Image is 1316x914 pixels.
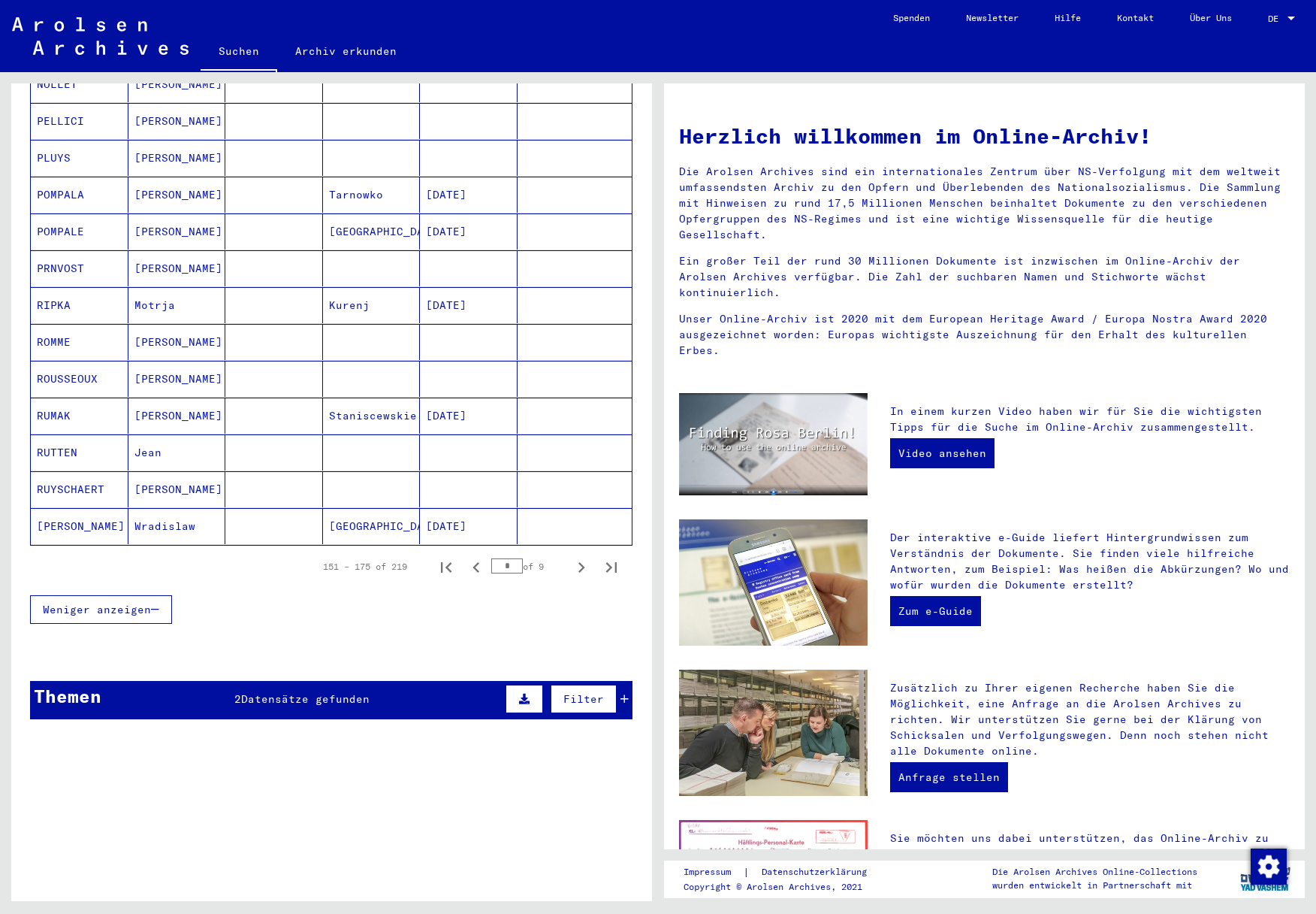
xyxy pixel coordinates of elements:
[31,250,128,286] mat-cell: PRNVOST
[890,530,1290,593] p: Der interaktive e-Guide liefert Hintergrundwissen zum Verständnis der Dokumente. Sie finden viele...
[31,398,128,434] mat-cell: RUMAK
[277,33,415,69] a: Archiv erkunden
[323,398,421,434] mat-cell: Staniscewskie
[31,324,128,360] mat-cell: ROMME
[128,324,226,360] mat-cell: [PERSON_NAME]
[684,864,885,880] div: |
[128,471,226,507] mat-cell: [PERSON_NAME]
[563,692,604,706] span: Filter
[323,177,421,213] mat-cell: Tarnowko
[128,398,226,434] mat-cell: [PERSON_NAME]
[128,103,226,139] mat-cell: [PERSON_NAME]
[992,879,1197,892] p: wurden entwickelt in Partnerschaft mit
[128,140,226,176] mat-cell: [PERSON_NAME]
[679,393,868,496] img: video.jpg
[491,559,566,574] div: of 9
[31,103,128,139] mat-cell: PELLICI
[890,762,1008,792] a: Anfrage stellen
[31,361,128,397] mat-cell: ROUSSEOUX
[323,508,421,544] mat-cell: [GEOGRAPHIC_DATA]
[201,33,277,72] a: Suchen
[323,560,407,574] div: 151 – 175 of 219
[128,287,226,323] mat-cell: Motrja
[34,682,101,710] div: Themen
[30,595,172,624] button: Weniger anzeigen
[679,253,1290,301] p: Ein großer Teil der rund 30 Millionen Dokumente ist inzwischen im Online-Archiv der Arolsen Archi...
[241,692,370,706] span: Datensätze gefunden
[31,140,128,176] mat-cell: PLUYS
[420,177,518,213] mat-cell: [DATE]
[31,66,128,102] mat-cell: NOLLET
[420,508,518,544] mat-cell: [DATE]
[31,434,128,471] mat-cell: RUTTEN
[684,864,743,880] a: Impressum
[890,680,1290,759] p: Zusätzlich zu Ihrer eigenen Recherche haben Sie die Möglichkeit, eine Anfrage an die Arolsen Arch...
[128,508,226,544] mat-cell: Wradislaw
[1237,860,1293,897] img: yv_logo.png
[679,164,1290,243] p: Die Arolsen Archives sind ein internationales Zentrum über NS-Verfolgung mit dem weltweit umfasse...
[679,519,868,646] img: eguide.jpg
[12,17,189,55] img: Arolsen_neg.svg
[890,438,995,468] a: Video ansehen
[420,213,518,250] mat-cell: [DATE]
[1251,849,1287,885] img: Zustimmung ändern
[128,361,226,397] mat-cell: [PERSON_NAME]
[992,865,1197,879] p: Die Arolsen Archives Online-Collections
[420,398,518,434] mat-cell: [DATE]
[679,120,1290,152] h1: Herzlich willkommen im Online-Archiv!
[128,177,226,213] mat-cell: [PERSON_NAME]
[890,404,1290,435] p: In einem kurzen Video haben wir für Sie die wichtigsten Tipps für die Suche im Online-Archiv zusa...
[890,596,981,626] a: Zum e-Guide
[566,552,596,582] button: Next page
[31,471,128,507] mat-cell: RUYSCHAERT
[31,213,128,250] mat-cell: POMPALE
[323,213,421,250] mat-cell: [GEOGRAPHIC_DATA]
[43,603,151,616] span: Weniger anzeigen
[234,692,241,706] span: 2
[128,213,226,250] mat-cell: [PERSON_NAME]
[750,864,885,880] a: Datenschutzerklärung
[31,177,128,213] mat-cell: POMPALA
[128,434,226,471] mat-cell: Jean
[431,552,461,582] button: First page
[461,552,491,582] button: Previous page
[596,552,626,582] button: Last page
[128,250,226,286] mat-cell: [PERSON_NAME]
[128,66,226,102] mat-cell: [PERSON_NAME]
[679,311,1290,359] p: Unser Online-Archiv ist 2020 mit dem European Heritage Award / Europa Nostra Award 2020 ausgezeic...
[323,287,421,323] mat-cell: Kurenj
[420,287,518,323] mat-cell: [DATE]
[679,670,868,796] img: inquiries.jpg
[31,287,128,323] mat-cell: RIPKA
[1268,14,1284,24] span: DE
[31,508,128,544] mat-cell: [PERSON_NAME]
[551,685,617,713] button: Filter
[684,880,885,894] p: Copyright © Arolsen Archives, 2021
